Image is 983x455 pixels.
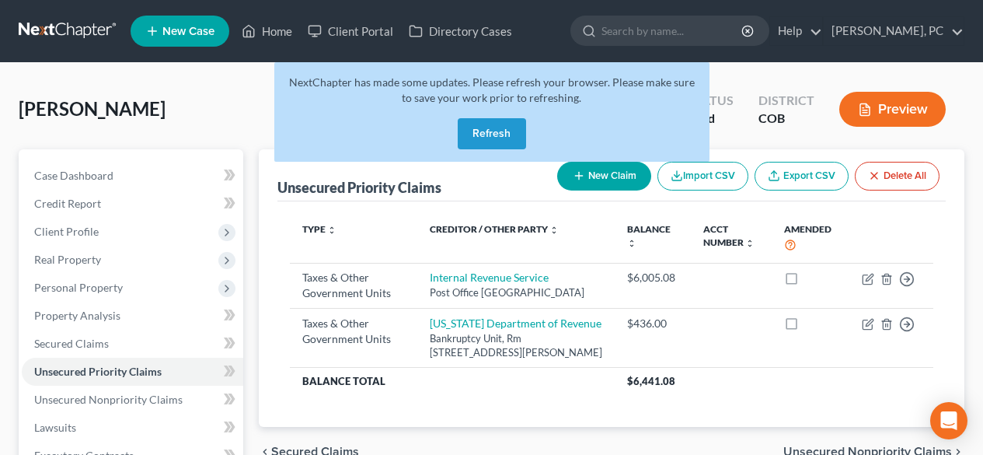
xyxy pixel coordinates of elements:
a: Case Dashboard [22,162,243,190]
a: Directory Cases [401,17,520,45]
a: Unsecured Priority Claims [22,358,243,386]
button: Refresh [458,118,526,149]
i: unfold_more [745,239,755,248]
div: Bankruptcy Unit, Rm [STREET_ADDRESS][PERSON_NAME] [430,331,603,360]
span: New Case [162,26,214,37]
a: Acct Number unfold_more [703,223,755,248]
a: Credit Report [22,190,243,218]
i: unfold_more [549,226,559,235]
i: unfold_more [627,239,636,248]
span: Secured Claims [34,337,109,350]
i: unfold_more [327,226,336,235]
div: $436.00 [627,316,678,331]
th: Amended [772,214,849,263]
span: $6,441.08 [627,375,675,387]
button: Preview [839,92,946,127]
div: Unsecured Priority Claims [277,178,441,197]
a: [US_STATE] Department of Revenue [430,317,601,330]
button: Delete All [855,162,939,191]
a: Home [234,17,300,45]
div: Filed [688,110,734,128]
div: District [758,92,814,110]
button: Import CSV [657,162,748,191]
span: Case Dashboard [34,169,113,182]
div: Status [688,92,734,110]
div: Post Office [GEOGRAPHIC_DATA] [430,285,603,300]
div: $6,005.08 [627,270,678,285]
a: Internal Revenue Service [430,271,549,284]
a: [PERSON_NAME], PC [824,17,964,45]
a: Unsecured Nonpriority Claims [22,386,243,414]
a: Creditor / Other Party unfold_more [430,223,559,235]
span: NextChapter has made some updates. Please refresh your browser. Please make sure to save your wor... [289,75,695,104]
div: Taxes & Other Government Units [302,316,404,347]
div: Open Intercom Messenger [930,402,967,439]
a: Balance unfold_more [627,223,671,248]
a: Property Analysis [22,302,243,330]
span: [PERSON_NAME] [19,97,166,120]
div: Taxes & Other Government Units [302,270,404,301]
span: Real Property [34,253,101,266]
button: New Claim [557,162,651,191]
a: Export CSV [755,162,849,191]
span: Unsecured Nonpriority Claims [34,393,183,406]
a: Secured Claims [22,330,243,358]
input: Search by name... [601,16,744,45]
th: Balance Total [290,367,615,395]
a: Type unfold_more [302,223,336,235]
span: Client Profile [34,225,99,238]
a: Client Portal [300,17,401,45]
a: Lawsuits [22,414,243,442]
a: Help [770,17,822,45]
span: Lawsuits [34,421,76,434]
span: Unsecured Priority Claims [34,365,162,378]
div: COB [758,110,814,128]
span: Property Analysis [34,309,120,322]
span: Personal Property [34,281,123,294]
span: Credit Report [34,197,101,210]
